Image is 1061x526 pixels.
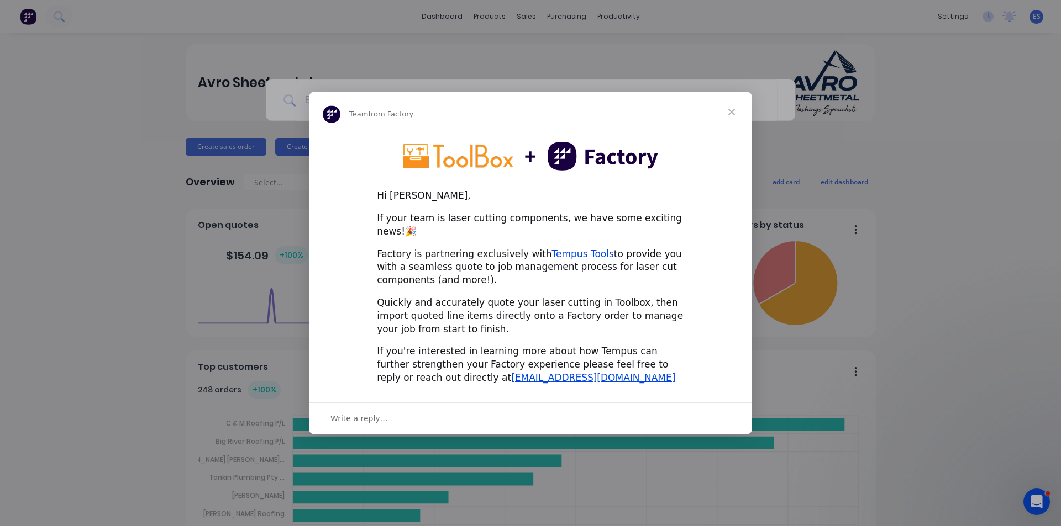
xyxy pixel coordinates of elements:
div: Open conversation and reply [309,402,752,434]
img: Profile image for Team [323,105,340,123]
span: Write a reply… [330,411,388,426]
a: [EMAIL_ADDRESS][DOMAIN_NAME] [511,372,675,383]
span: Team [349,110,368,118]
div: Quickly and accurately quote your laser cutting in Toolbox, then import quoted line items directl... [377,296,684,336]
span: Close [712,92,752,132]
div: Factory is partnering exclusively with to provide you with a seamless quote to job management pro... [377,248,684,287]
span: from Factory [368,110,413,118]
div: Hi [PERSON_NAME], [377,189,684,203]
div: If you're interested in learning more about how Tempus can further strengthen your Factory experi... [377,345,684,384]
div: If your team is laser cutting components, we have some exciting news!🎉 [377,212,684,238]
a: Tempus Tools [552,248,614,259]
